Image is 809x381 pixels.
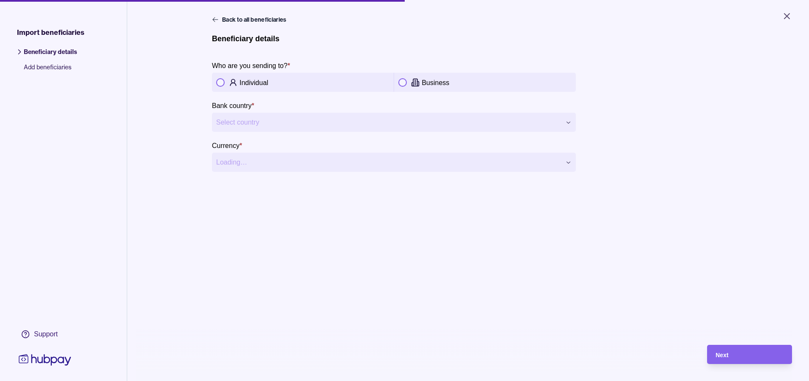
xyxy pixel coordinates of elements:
span: Add beneficiaries [24,63,77,78]
p: Bank country [212,102,251,109]
p: Business [422,79,449,86]
label: Who are you sending to? [212,60,290,71]
button: Next [707,345,792,364]
a: Support [17,325,73,343]
span: Next [716,352,728,358]
span: Beneficiary details [24,48,77,63]
h1: Beneficiary details [212,34,279,43]
button: Close [772,7,802,26]
button: Back to all beneficiaries [212,15,288,34]
p: Individual [240,79,268,86]
label: Currency [212,140,242,151]
p: Who are you sending to? [212,62,288,69]
span: Import beneficiaries [17,27,85,37]
p: Currency [212,142,240,149]
div: Support [34,330,58,339]
label: Bank country [212,100,254,111]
